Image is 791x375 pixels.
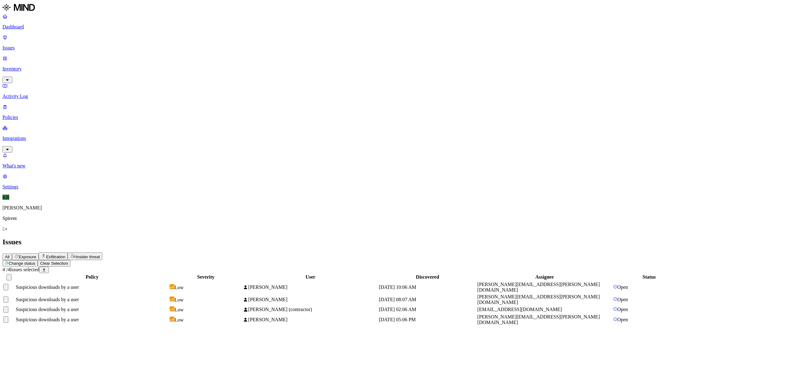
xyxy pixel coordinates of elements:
[175,307,184,312] span: Low
[2,2,789,14] a: MIND
[170,317,175,322] img: severity-low.svg
[613,307,617,311] img: status-open.svg
[16,274,168,280] div: Policy
[2,153,789,169] a: What's new
[170,284,175,289] img: severity-low.svg
[2,174,789,190] a: Settings
[5,255,10,259] span: All
[3,316,8,323] button: Select row
[613,274,686,280] div: Status
[613,284,617,289] img: status-open.svg
[46,255,65,259] span: Exfiltration
[2,125,789,152] a: Integrations
[2,184,789,190] p: Settings
[477,307,562,312] span: [EMAIL_ADDRESS][DOMAIN_NAME]
[2,2,35,12] img: MIND
[2,14,789,30] a: Dashboard
[2,45,789,51] p: Issues
[2,238,789,246] h2: Issues
[3,306,8,313] button: Select row
[2,267,39,272] span: / 4 Issues selected
[2,136,789,141] p: Integrations
[16,307,79,312] span: Suspicious downloads by a user
[16,317,79,322] span: Suspicious downloads by a user
[175,297,184,302] span: Low
[379,307,416,312] span: [DATE] 02:06 AM
[379,274,476,280] div: Discovered
[243,274,378,280] div: User
[2,83,789,99] a: Activity Log
[617,307,628,312] span: Open
[379,284,416,290] span: [DATE] 10:06 AM
[613,297,617,301] img: status-open.svg
[2,94,789,99] p: Activity Log
[2,104,789,120] a: Policies
[248,307,312,312] span: [PERSON_NAME] (contractor)
[617,317,628,322] span: Open
[3,284,8,290] button: Select row
[379,297,416,302] span: [DATE] 08:07 AM
[6,274,11,280] button: Select all
[613,317,617,321] img: status-open.svg
[617,297,628,302] span: Open
[2,195,9,200] span: KR
[2,24,789,30] p: Dashboard
[248,297,287,302] span: [PERSON_NAME]
[2,115,789,120] p: Policies
[477,282,600,293] span: [PERSON_NAME][EMAIL_ADDRESS][PERSON_NAME][DOMAIN_NAME]
[170,274,242,280] div: Severity
[170,306,175,311] img: severity-low.svg
[170,297,175,301] img: severity-low.svg
[2,216,789,221] p: Spirent
[16,284,79,290] span: Suspicious downloads by a user
[76,255,100,259] span: Insider threat
[477,294,600,305] span: [PERSON_NAME][EMAIL_ADDRESS][PERSON_NAME][DOMAIN_NAME]
[2,66,789,72] p: Inventory
[2,56,789,82] a: Inventory
[379,317,416,322] span: [DATE] 05:06 PM
[19,255,36,259] span: Exposure
[38,260,70,267] button: Clear Selection
[248,284,287,290] span: [PERSON_NAME]
[2,260,38,267] button: Change status
[477,314,600,325] span: [PERSON_NAME][EMAIL_ADDRESS][PERSON_NAME][DOMAIN_NAME]
[175,317,184,322] span: Low
[248,317,287,322] span: [PERSON_NAME]
[2,163,789,169] p: What's new
[175,285,184,290] span: Low
[5,261,9,265] img: status-in-progress.svg
[2,35,789,51] a: Issues
[2,267,5,272] span: 4
[16,297,79,302] span: Suspicious downloads by a user
[617,284,628,290] span: Open
[477,274,612,280] div: Assignee
[3,296,8,303] button: Select row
